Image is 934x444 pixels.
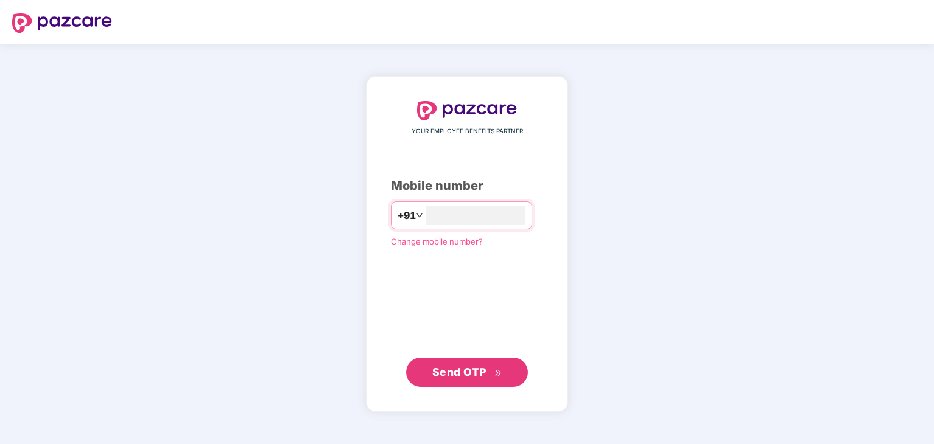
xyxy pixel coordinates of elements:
[494,369,502,377] span: double-right
[398,208,416,223] span: +91
[416,212,423,219] span: down
[12,13,112,33] img: logo
[417,101,517,120] img: logo
[406,358,528,387] button: Send OTPdouble-right
[391,237,483,246] a: Change mobile number?
[412,127,523,136] span: YOUR EMPLOYEE BENEFITS PARTNER
[432,366,486,378] span: Send OTP
[391,176,543,195] div: Mobile number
